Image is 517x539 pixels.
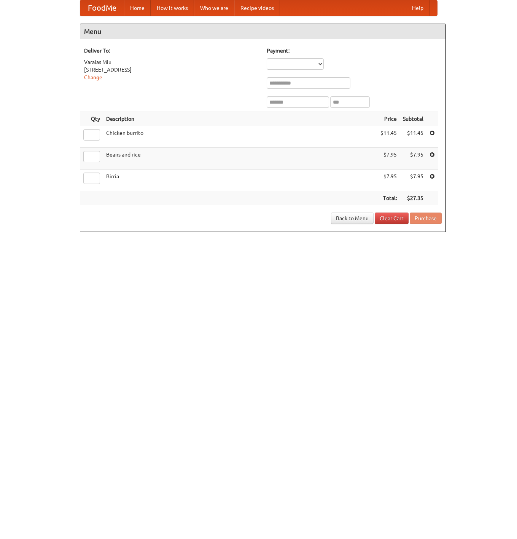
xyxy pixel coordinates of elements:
[400,112,426,126] th: Subtotal
[80,0,124,16] a: FoodMe
[400,148,426,170] td: $7.95
[377,191,400,205] th: Total:
[84,66,259,74] div: [STREET_ADDRESS]
[267,47,442,54] h5: Payment:
[103,112,377,126] th: Description
[410,213,442,224] button: Purchase
[103,170,377,191] td: Birria
[84,58,259,66] div: Varalas Miu
[377,148,400,170] td: $7.95
[234,0,280,16] a: Recipe videos
[80,24,445,39] h4: Menu
[194,0,234,16] a: Who we are
[80,112,103,126] th: Qty
[377,126,400,148] td: $11.45
[124,0,151,16] a: Home
[406,0,430,16] a: Help
[375,213,409,224] a: Clear Cart
[84,47,259,54] h5: Deliver To:
[377,170,400,191] td: $7.95
[377,112,400,126] th: Price
[103,148,377,170] td: Beans and rice
[400,170,426,191] td: $7.95
[331,213,374,224] a: Back to Menu
[400,191,426,205] th: $27.35
[84,74,102,80] a: Change
[103,126,377,148] td: Chicken burrito
[151,0,194,16] a: How it works
[400,126,426,148] td: $11.45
